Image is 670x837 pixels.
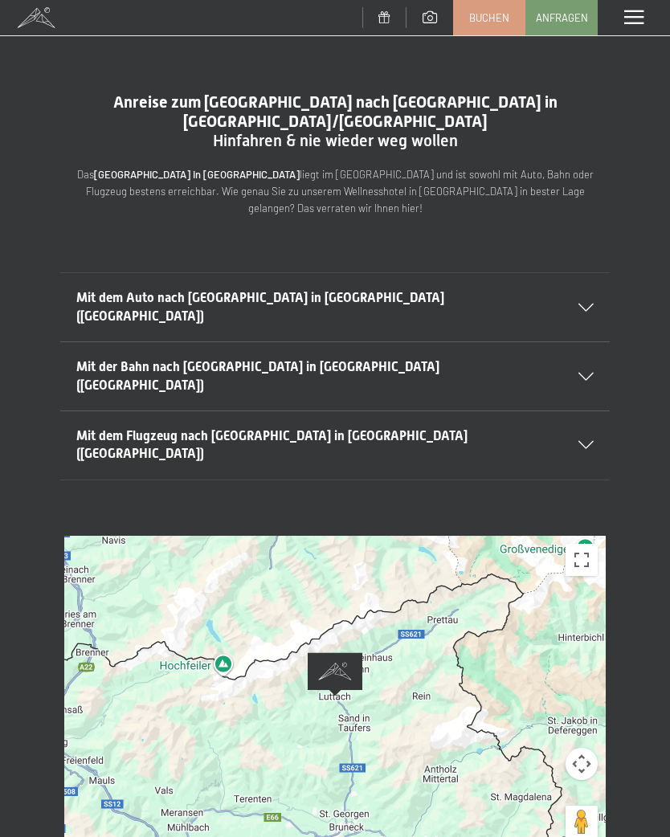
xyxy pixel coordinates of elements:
[469,10,509,25] span: Buchen
[64,166,606,216] p: Das liegt im [GEOGRAPHIC_DATA] und ist sowohl mit Auto, Bahn oder Flugzeug bestens erreichbar. Wi...
[76,428,468,461] span: Mit dem Flugzeug nach [GEOGRAPHIC_DATA] in [GEOGRAPHIC_DATA] ([GEOGRAPHIC_DATA])
[76,359,439,392] span: Mit der Bahn nach [GEOGRAPHIC_DATA] in [GEOGRAPHIC_DATA] ([GEOGRAPHIC_DATA])
[454,1,525,35] a: Buchen
[113,92,558,131] span: Anreise zum [GEOGRAPHIC_DATA] nach [GEOGRAPHIC_DATA] in [GEOGRAPHIC_DATA]/[GEOGRAPHIC_DATA]
[301,646,369,703] div: Alpine Luxury SPA Resort SCHWARZENSTEIN
[213,131,458,150] span: Hinfahren & nie wieder weg wollen
[526,1,597,35] a: Anfragen
[536,10,588,25] span: Anfragen
[94,168,300,181] strong: [GEOGRAPHIC_DATA] in [GEOGRAPHIC_DATA]
[566,544,598,576] button: Vollbildansicht ein/aus
[566,748,598,780] button: Kamerasteuerung für die Karte
[76,290,444,323] span: Mit dem Auto nach [GEOGRAPHIC_DATA] in [GEOGRAPHIC_DATA] ([GEOGRAPHIC_DATA])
